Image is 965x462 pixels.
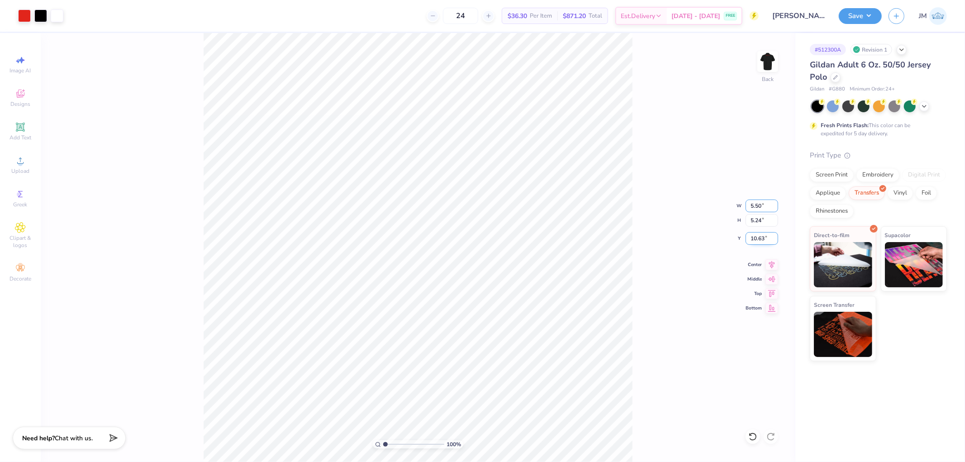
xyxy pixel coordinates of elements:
[902,168,946,182] div: Digital Print
[814,300,855,310] span: Screen Transfer
[810,205,854,218] div: Rhinestones
[746,291,762,297] span: Top
[814,242,872,287] img: Direct-to-film
[14,201,28,208] span: Greek
[888,186,913,200] div: Vinyl
[726,13,735,19] span: FREE
[810,168,854,182] div: Screen Print
[810,186,846,200] div: Applique
[22,434,55,443] strong: Need help?
[850,86,895,93] span: Minimum Order: 24 +
[10,275,31,282] span: Decorate
[810,150,947,161] div: Print Type
[856,168,899,182] div: Embroidery
[821,121,932,138] div: This color can be expedited for 5 day delivery.
[746,276,762,282] span: Middle
[589,11,602,21] span: Total
[885,230,911,240] span: Supacolor
[443,8,478,24] input: – –
[621,11,655,21] span: Est. Delivery
[829,86,845,93] span: # G880
[765,7,832,25] input: Untitled Design
[849,186,885,200] div: Transfers
[762,75,774,83] div: Back
[508,11,527,21] span: $36.30
[821,122,869,129] strong: Fresh Prints Flash:
[885,242,943,287] img: Supacolor
[5,234,36,249] span: Clipart & logos
[10,100,30,108] span: Designs
[746,262,762,268] span: Center
[530,11,552,21] span: Per Item
[759,52,777,71] img: Back
[916,186,937,200] div: Foil
[55,434,93,443] span: Chat with us.
[810,86,824,93] span: Gildan
[447,440,461,448] span: 100 %
[11,167,29,175] span: Upload
[746,305,762,311] span: Bottom
[814,230,850,240] span: Direct-to-film
[671,11,720,21] span: [DATE] - [DATE]
[10,67,31,74] span: Image AI
[814,312,872,357] img: Screen Transfer
[10,134,31,141] span: Add Text
[563,11,586,21] span: $871.20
